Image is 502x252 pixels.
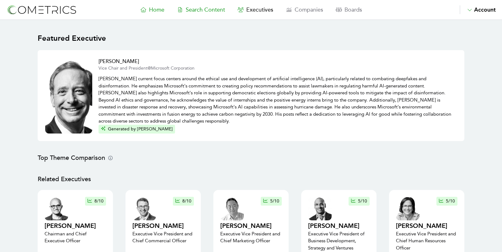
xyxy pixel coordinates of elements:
[349,197,370,206] button: 5/10
[396,197,457,252] a: executive profile thumbnail5/10[PERSON_NAME]Executive Vice President and Chief Human Resources Of...
[220,230,282,244] p: Executive Vice President and Chief Marketing Officer
[38,175,464,184] h2: Related Executives
[460,5,496,14] button: Account
[132,197,156,220] img: executive profile thumbnail
[295,6,323,13] span: Companies
[99,65,457,71] p: Vice Chair and President @ Microsoft Corporation
[308,230,370,252] p: Executive Vice President of Business Development, Strategy and Ventures
[344,6,362,13] span: Boards
[308,197,332,220] img: executive profile thumbnail
[85,197,106,206] button: 8/10
[45,197,106,252] a: executive profile thumbnail8/10[PERSON_NAME]Chairman and Chief Executive Officer
[261,197,282,206] button: 5/10
[308,197,370,252] a: executive profile thumbnail5/10[PERSON_NAME]Executive Vice President of Business Development, Str...
[329,5,368,14] a: Boards
[38,154,464,162] h2: Top Theme Comparison
[132,222,194,230] h2: [PERSON_NAME]
[99,58,457,65] h2: [PERSON_NAME]
[45,197,68,220] img: executive profile thumbnail
[149,6,164,13] span: Home
[6,4,77,16] img: logo-refresh-RPX2ODFg.svg
[173,197,194,206] button: 8/10
[45,230,106,244] p: Chairman and Chief Executive Officer
[220,197,244,220] img: executive profile thumbnail
[436,197,457,206] button: 5/10
[171,5,231,14] a: Search Content
[280,5,329,14] a: Companies
[132,230,194,244] p: Executive Vice President and Chief Commercial Officer
[99,125,175,134] button: Generated by [PERSON_NAME]
[186,6,225,13] span: Search Content
[45,222,106,230] h2: [PERSON_NAME]
[474,6,496,13] span: Account
[132,197,194,252] a: executive profile thumbnail8/10[PERSON_NAME]Executive Vice President and Chief Commercial Officer
[231,5,280,14] a: Executives
[38,33,464,44] h1: Featured Executive
[396,230,457,252] p: Executive Vice President and Chief Human Resources Officer
[99,71,457,125] p: [PERSON_NAME] current focus centers around the ethical use and development of artificial intellig...
[220,222,282,230] h2: [PERSON_NAME]
[396,197,419,220] img: executive profile thumbnail
[45,58,92,134] img: Executive Thumbnail
[99,58,457,71] a: [PERSON_NAME]Vice Chair and President@Microsoft Corporation
[220,197,282,252] a: executive profile thumbnail5/10[PERSON_NAME]Executive Vice President and Chief Marketing Officer
[308,222,370,230] h2: [PERSON_NAME]
[246,6,273,13] span: Executives
[396,222,457,230] h2: [PERSON_NAME]
[134,5,171,14] a: Home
